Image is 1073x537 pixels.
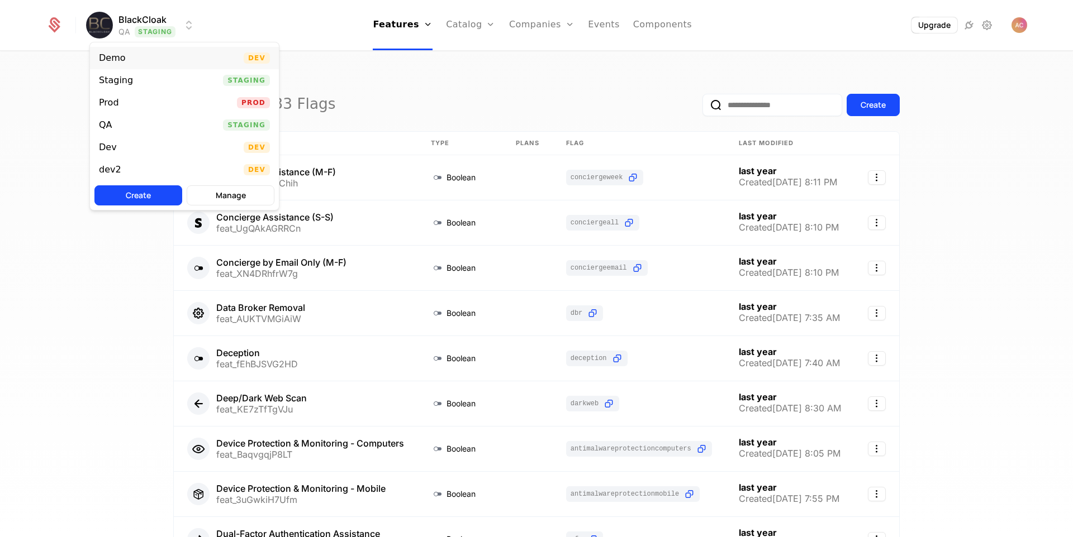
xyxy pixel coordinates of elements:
div: QA [99,121,112,130]
button: Select action [868,261,886,275]
div: Select environment [89,42,279,210]
button: Select action [868,306,886,320]
button: Select action [868,442,886,456]
button: Manage [187,185,274,205]
span: Dev [244,164,270,175]
button: Select action [868,396,886,411]
span: Dev [244,52,270,64]
span: Prod [237,97,270,108]
span: Staging [223,119,270,131]
button: Select action [868,351,886,366]
button: Select action [868,170,886,185]
span: Staging [223,75,270,86]
div: Staging [99,76,133,85]
button: Select action [868,215,886,230]
button: Select action [868,487,886,501]
div: Dev [99,143,117,152]
div: dev2 [99,165,121,174]
div: Prod [99,98,119,107]
span: Dev [244,142,270,153]
button: Create [94,185,182,205]
div: Demo [99,54,126,63]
